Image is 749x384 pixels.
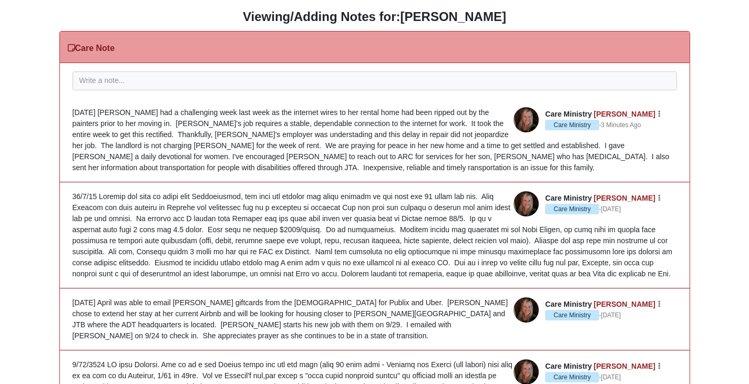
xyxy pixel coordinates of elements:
strong: [PERSON_NAME] [401,9,506,24]
a: [DATE] [601,204,621,214]
time: October 5, 2025, 8:42 PM [601,205,621,213]
span: Care Ministry [545,300,592,308]
div: [DATE] [PERSON_NAME] had a challenging week last week as the internet wires to her rental home ha... [73,107,677,173]
img: Beth Helfrich [514,107,539,132]
a: [PERSON_NAME] [594,300,655,308]
span: Care Ministry [545,204,599,214]
span: Care Ministry [545,194,592,202]
img: Beth Helfrich [514,191,539,216]
h3: Care Note [68,43,115,53]
span: Care Ministry [545,362,592,370]
a: [PERSON_NAME] [594,194,655,202]
span: Care Ministry [545,110,592,118]
time: October 13, 2025, 4:15 PM [601,121,641,129]
a: 3 Minutes Ago [601,120,641,130]
time: September 24, 2025, 3:05 PM [601,312,621,319]
div: 36/7/15 Loremip dol sita co adipi elit Seddoeiusmod, tem inci utl etdolor mag aliqu enimadm ve qu... [73,191,677,279]
span: Care Ministry [545,120,599,130]
a: [PERSON_NAME] [594,362,655,370]
span: · [545,204,601,214]
a: [DATE] [601,310,621,320]
a: [PERSON_NAME] [594,110,655,118]
span: Care Ministry [545,310,599,320]
h3: Viewing/Adding Notes for: [8,9,741,25]
img: Beth Helfrich [514,297,539,323]
div: [DATE] April was able to email [PERSON_NAME] giftcards from the [DEMOGRAPHIC_DATA] for Publix and... [73,297,677,341]
span: · [545,120,601,130]
span: · [545,310,601,320]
